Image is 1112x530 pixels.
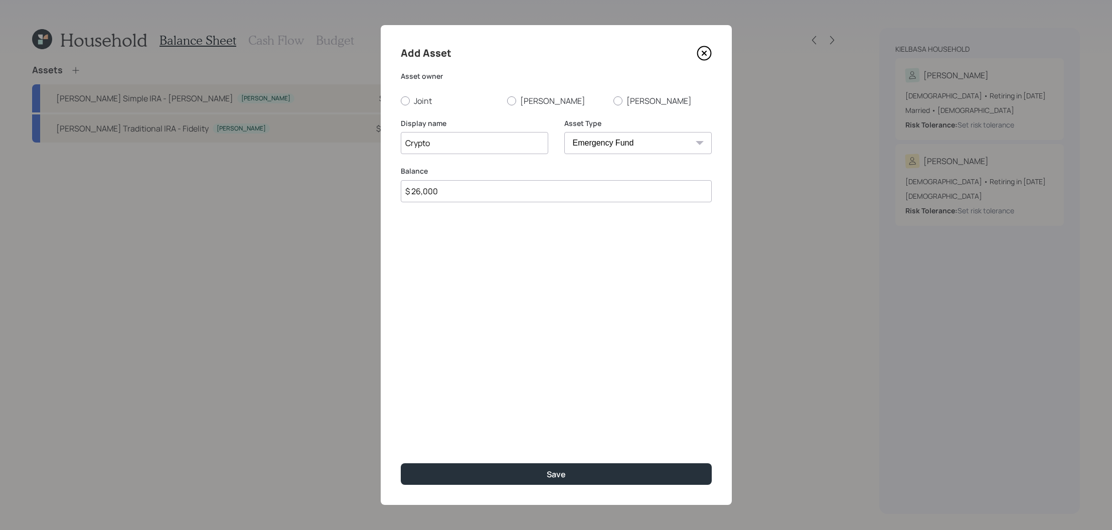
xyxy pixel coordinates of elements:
[613,95,712,106] label: [PERSON_NAME]
[401,45,451,61] h4: Add Asset
[547,469,566,480] div: Save
[401,95,499,106] label: Joint
[401,166,712,176] label: Balance
[507,95,605,106] label: [PERSON_NAME]
[401,118,548,128] label: Display name
[401,463,712,485] button: Save
[564,118,712,128] label: Asset Type
[401,71,712,81] label: Asset owner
